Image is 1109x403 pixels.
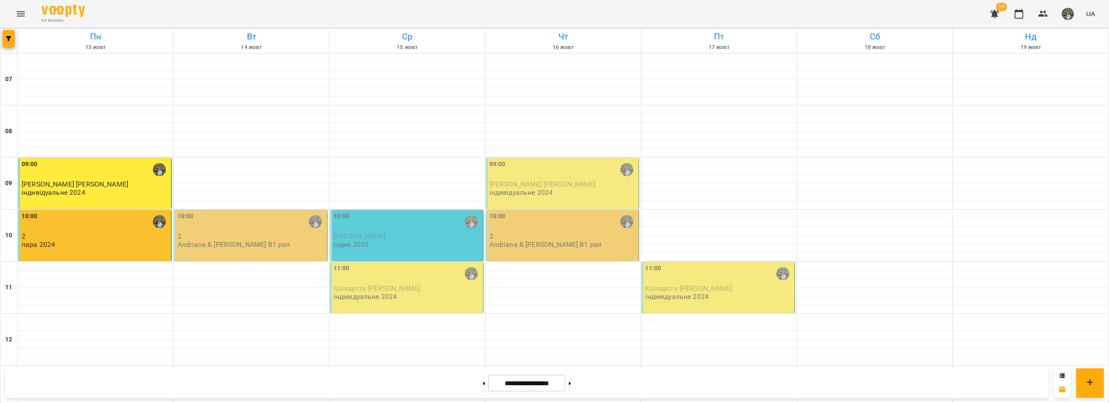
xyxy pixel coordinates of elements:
[42,18,85,23] span: For Business
[19,43,172,52] h6: 13 жовт
[22,189,85,196] p: індивідуальне 2024
[22,160,38,169] label: 09:00
[153,215,166,228] img: Дарина Гуцало
[10,3,31,24] button: Menu
[487,43,640,52] h6: 16 жовт
[175,43,328,52] h6: 14 жовт
[153,163,166,176] img: Дарина Гуцало
[334,264,350,273] label: 11:00
[1086,9,1095,18] span: UA
[334,232,386,240] span: [PERSON_NAME]
[309,215,322,228] img: Дарина Гуцало
[1083,6,1099,22] button: UA
[178,233,325,240] p: 2
[5,75,12,84] h6: 07
[776,267,789,280] img: Дарина Гуцало
[22,180,128,188] span: [PERSON_NAME] [PERSON_NAME]
[22,212,38,221] label: 10:00
[645,284,732,292] span: Колодіста [PERSON_NAME]
[334,212,350,221] label: 10:00
[642,43,795,52] h6: 17 жовт
[798,30,951,43] h6: Сб
[5,283,12,292] h6: 11
[465,267,478,280] img: Дарина Гуцало
[175,30,328,43] h6: Вт
[620,215,633,228] img: Дарина Гуцало
[620,163,633,176] img: Дарина Гуцало
[331,43,484,52] h6: 15 жовт
[645,293,709,300] p: індивідуальне 2024
[996,3,1007,11] span: 16
[954,43,1107,52] h6: 19 жовт
[490,189,553,196] p: індивідуальне 2024
[42,4,85,17] img: Voopty Logo
[645,264,661,273] label: 11:00
[5,127,12,136] h6: 08
[954,30,1107,43] h6: Нд
[5,231,12,240] h6: 10
[490,241,602,248] p: Andriana & [PERSON_NAME] B1 pair
[798,43,951,52] h6: 18 жовт
[334,293,397,300] p: індивідуальне 2024
[490,180,596,188] span: [PERSON_NAME] [PERSON_NAME]
[490,212,506,221] label: 10:00
[5,179,12,188] h6: 09
[490,233,637,240] p: 2
[5,335,12,344] h6: 12
[1062,8,1074,20] img: 3d28a0deb67b6f5672087bb97ef72b32.jpg
[19,30,172,43] h6: Пн
[331,30,484,43] h6: Ср
[22,241,55,248] p: пара 2024
[22,233,169,240] p: 2
[334,241,369,248] p: індив 2025
[642,30,795,43] h6: Пт
[465,215,478,228] img: Дарина Гуцало
[490,160,506,169] label: 09:00
[178,212,194,221] label: 10:00
[487,30,640,43] h6: Чт
[178,241,290,248] p: Andriana & [PERSON_NAME] B1 pair
[334,284,420,292] span: Колодіста [PERSON_NAME]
